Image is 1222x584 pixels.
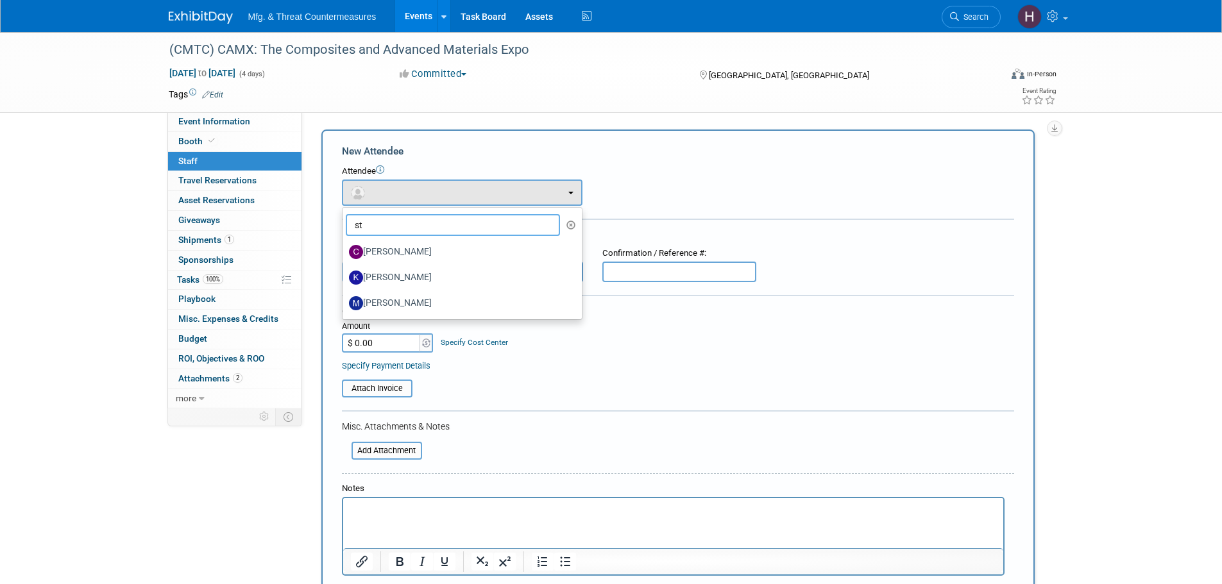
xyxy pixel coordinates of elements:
[178,333,207,344] span: Budget
[178,215,220,225] span: Giveaways
[233,373,242,383] span: 2
[168,191,301,210] a: Asset Reservations
[178,175,257,185] span: Travel Reservations
[349,293,569,313] label: [PERSON_NAME]
[168,369,301,388] a: Attachments2
[168,152,301,171] a: Staff
[169,11,233,24] img: ExhibitDay
[178,235,234,245] span: Shipments
[168,330,301,349] a: Budget
[168,171,301,190] a: Travel Reservations
[1026,69,1057,79] div: In-Person
[248,12,377,22] span: Mfg. & Threat Countermeasures
[342,228,1014,241] div: Registration / Ticket Info (optional)
[168,310,301,329] a: Misc. Expenses & Credits
[178,116,250,126] span: Event Information
[343,498,1003,548] iframe: Rich Text Area
[342,483,1005,495] div: Notes
[1017,4,1042,29] img: Hillary Hawkins
[168,251,301,270] a: Sponsorships
[168,132,301,151] a: Booth
[168,389,301,408] a: more
[1012,69,1024,79] img: Format-Inperson.png
[349,267,569,288] label: [PERSON_NAME]
[471,553,493,571] button: Subscript
[494,553,516,571] button: Superscript
[346,214,561,236] input: Search
[178,254,233,265] span: Sponsorships
[342,420,1014,433] div: Misc. Attachments & Notes
[342,321,435,333] div: Amount
[532,553,554,571] button: Numbered list
[389,553,411,571] button: Bold
[196,68,208,78] span: to
[168,112,301,131] a: Event Information
[178,294,216,304] span: Playbook
[178,156,198,166] span: Staff
[959,12,989,22] span: Search
[168,290,301,309] a: Playbook
[1021,88,1056,94] div: Event Rating
[238,70,265,78] span: (4 days)
[602,247,756,260] div: Confirmation / Reference #:
[225,235,234,244] span: 1
[169,88,223,101] td: Tags
[342,144,1014,158] div: New Attendee
[177,274,223,285] span: Tasks
[208,137,215,144] i: Booth reservation complete
[411,553,433,571] button: Italic
[178,313,278,324] span: Misc. Expenses & Credits
[351,553,373,571] button: Insert/edit link
[253,408,276,425] td: Personalize Event Tab Strip
[925,67,1057,86] div: Event Format
[169,67,236,79] span: [DATE] [DATE]
[165,38,981,62] div: (CMTC) CAMX: The Composites and Advanced Materials Expo
[178,353,264,363] span: ROI, Objectives & ROO
[203,274,223,284] span: 100%
[342,306,1014,318] div: Cost:
[202,90,223,99] a: Edit
[178,373,242,383] span: Attachments
[942,6,1001,28] a: Search
[395,67,471,81] button: Committed
[168,231,301,250] a: Shipments1
[342,165,1014,178] div: Attendee
[275,408,301,425] td: Toggle Event Tabs
[342,361,430,371] a: Specify Payment Details
[434,553,455,571] button: Underline
[709,71,869,80] span: [GEOGRAPHIC_DATA], [GEOGRAPHIC_DATA]
[178,195,255,205] span: Asset Reservations
[349,271,363,285] img: K.jpg
[349,242,569,262] label: [PERSON_NAME]
[168,271,301,290] a: Tasks100%
[178,136,217,146] span: Booth
[554,553,576,571] button: Bullet list
[176,393,196,403] span: more
[349,245,363,259] img: C.jpg
[168,211,301,230] a: Giveaways
[168,349,301,369] a: ROI, Objectives & ROO
[441,338,508,347] a: Specify Cost Center
[349,296,363,310] img: M.jpg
